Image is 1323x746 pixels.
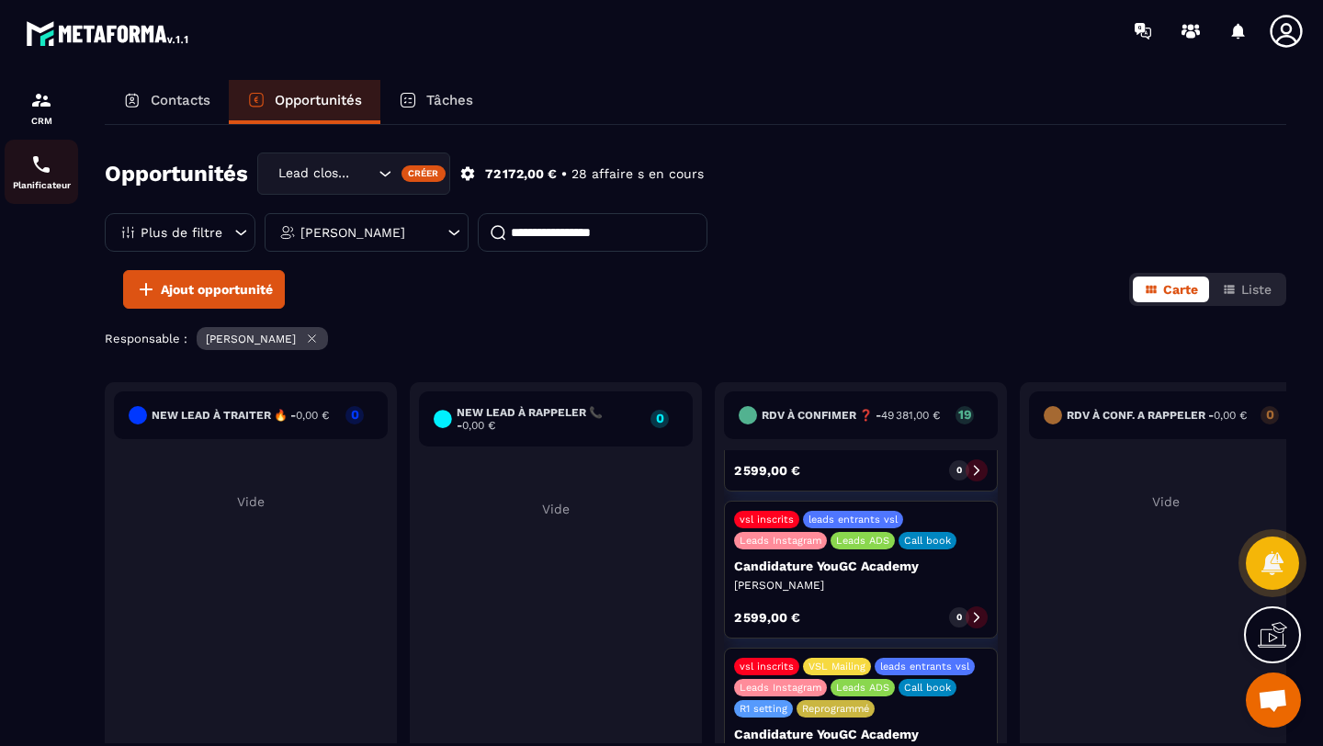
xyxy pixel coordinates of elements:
p: [PERSON_NAME] [300,226,405,239]
img: scheduler [30,153,52,175]
a: Contacts [105,80,229,124]
p: Vide [114,494,388,509]
h6: New lead à RAPPELER 📞 - [457,406,641,432]
p: 19 [955,408,974,421]
p: [PERSON_NAME] [734,578,988,593]
p: 0 [956,464,962,477]
p: Responsable : [105,332,187,345]
p: leads entrants vsl [880,661,969,673]
span: 0,00 € [462,419,495,432]
p: 2 599,00 € [734,611,800,624]
p: Plus de filtre [141,226,222,239]
p: CRM [5,116,78,126]
p: [PERSON_NAME] [206,333,296,345]
span: Carte [1163,282,1198,297]
p: Tâches [426,92,473,108]
p: Leads Instagram [740,682,821,694]
span: Ajout opportunité [161,280,273,299]
p: leads entrants vsl [808,514,898,526]
p: vsl inscrits [740,661,794,673]
a: schedulerschedulerPlanificateur [5,140,78,204]
button: Liste [1211,277,1283,302]
h2: Opportunités [105,155,248,192]
button: Carte [1133,277,1209,302]
p: Contacts [151,92,210,108]
span: 0,00 € [296,409,329,422]
p: Reprogrammé [802,703,869,715]
p: Candidature YouGC Academy [734,559,988,573]
a: Opportunités [229,80,380,124]
p: VSL Mailing [808,661,865,673]
p: 28 affaire s en cours [571,165,704,183]
p: Vide [1029,494,1303,509]
p: 0 [1261,408,1279,421]
img: formation [30,89,52,111]
p: 0 [650,412,669,424]
div: Créer [401,165,447,182]
h6: New lead à traiter 🔥 - [152,409,329,422]
p: 0 [345,408,364,421]
p: • [561,165,567,183]
p: 72 172,00 € [485,165,557,183]
a: Tâches [380,80,492,124]
img: logo [26,17,191,50]
p: Planificateur [5,180,78,190]
p: Candidature YouGC Academy [734,727,988,741]
p: Opportunités [275,92,362,108]
div: Ouvrir le chat [1246,673,1301,728]
span: 49 381,00 € [881,409,940,422]
div: Search for option [257,153,450,195]
p: vsl inscrits [740,514,794,526]
span: Lead closing [274,164,356,184]
p: Vide [419,502,693,516]
p: Call book [904,535,951,547]
h6: RDV à confimer ❓ - [762,409,940,422]
span: 0,00 € [1214,409,1247,422]
h6: RDV à conf. A RAPPELER - [1067,409,1247,422]
p: 0 [956,611,962,624]
p: 2 599,00 € [734,464,800,477]
p: Leads Instagram [740,535,821,547]
button: Ajout opportunité [123,270,285,309]
p: Leads ADS [836,682,889,694]
p: Call book [904,682,951,694]
p: Leads ADS [836,535,889,547]
p: R1 setting [740,703,787,715]
span: Liste [1241,282,1272,297]
a: formationformationCRM [5,75,78,140]
input: Search for option [356,164,374,184]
